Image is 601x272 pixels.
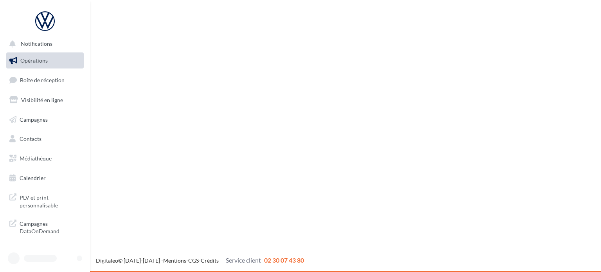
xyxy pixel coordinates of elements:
[20,57,48,64] span: Opérations
[5,52,85,69] a: Opérations
[20,218,81,235] span: Campagnes DataOnDemand
[226,256,261,264] span: Service client
[5,170,85,186] a: Calendrier
[5,92,85,108] a: Visibilité en ligne
[163,257,186,264] a: Mentions
[5,189,85,212] a: PLV et print personnalisable
[20,175,46,181] span: Calendrier
[201,257,219,264] a: Crédits
[21,41,52,47] span: Notifications
[5,112,85,128] a: Campagnes
[5,72,85,88] a: Boîte de réception
[5,215,85,238] a: Campagnes DataOnDemand
[96,257,304,264] span: © [DATE]-[DATE] - - -
[188,257,199,264] a: CGS
[96,257,118,264] a: Digitaleo
[20,155,52,162] span: Médiathèque
[5,131,85,147] a: Contacts
[20,135,41,142] span: Contacts
[264,256,304,264] span: 02 30 07 43 80
[20,77,65,83] span: Boîte de réception
[20,116,48,122] span: Campagnes
[20,192,81,209] span: PLV et print personnalisable
[5,150,85,167] a: Médiathèque
[21,97,63,103] span: Visibilité en ligne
